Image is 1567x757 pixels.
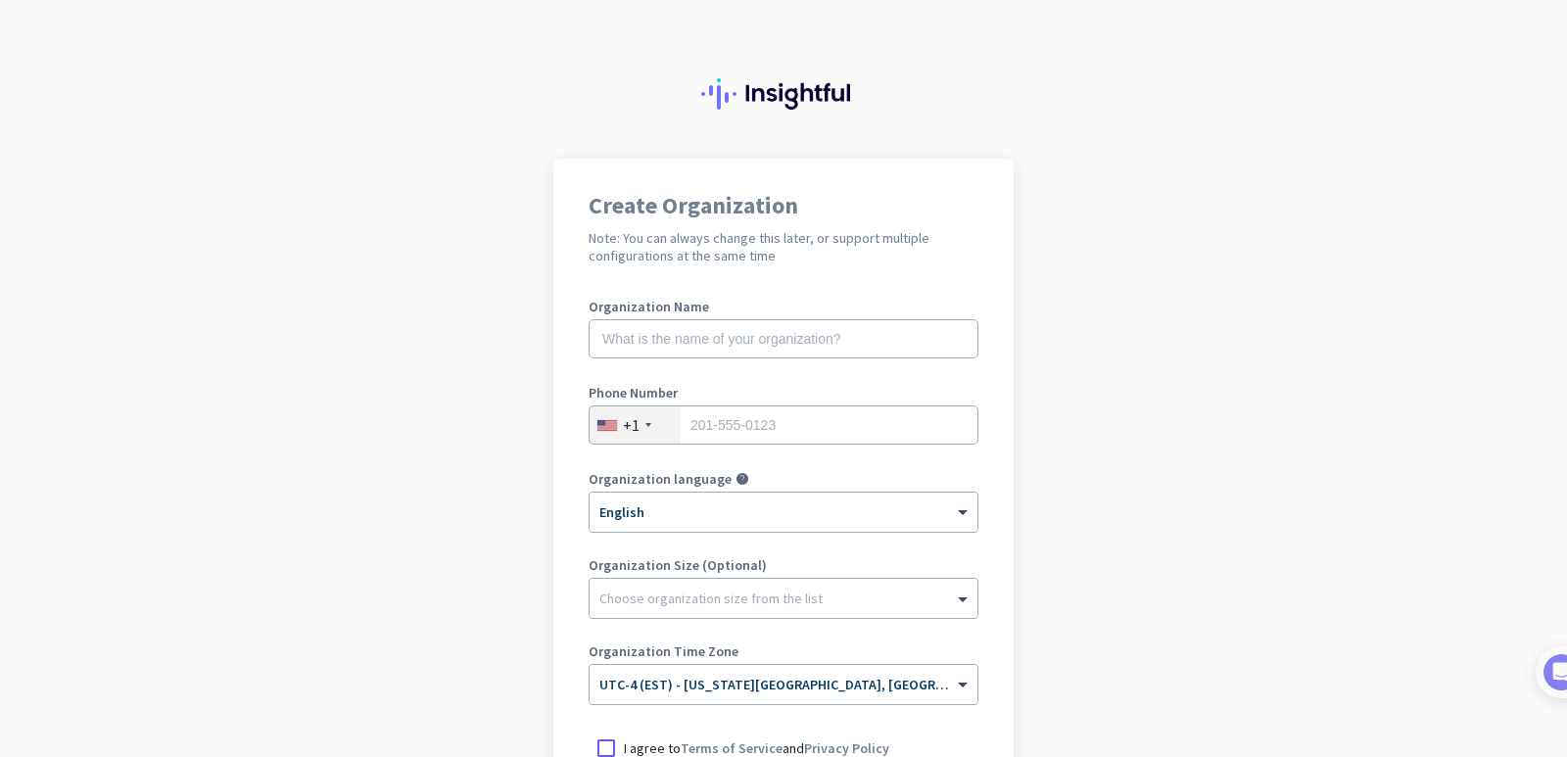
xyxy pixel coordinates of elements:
[623,415,640,435] div: +1
[589,194,978,217] h1: Create Organization
[589,386,978,400] label: Phone Number
[589,405,978,445] input: 201-555-0123
[589,229,978,264] h2: Note: You can always change this later, or support multiple configurations at the same time
[736,472,749,486] i: help
[589,300,978,313] label: Organization Name
[589,558,978,572] label: Organization Size (Optional)
[701,78,866,110] img: Insightful
[804,739,889,757] a: Privacy Policy
[589,319,978,358] input: What is the name of your organization?
[681,739,783,757] a: Terms of Service
[589,644,978,658] label: Organization Time Zone
[589,472,732,486] label: Organization language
